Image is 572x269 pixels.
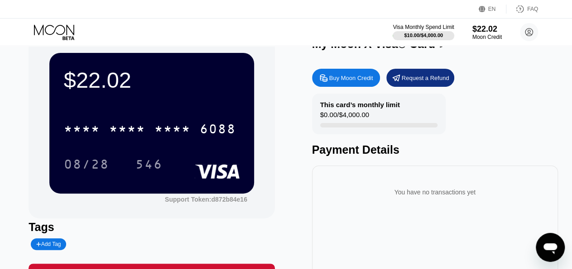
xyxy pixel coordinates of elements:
[165,196,247,203] div: Support Token:d872b84e16
[64,158,109,173] div: 08/28
[312,143,558,156] div: Payment Details
[472,34,502,40] div: Moon Credit
[57,153,116,175] div: 08/28
[393,24,454,30] div: Visa Monthly Spend Limit
[129,153,169,175] div: 546
[479,5,506,14] div: EN
[64,67,240,93] div: $22.02
[135,158,163,173] div: 546
[165,196,247,203] div: Support Token: d872b84e16
[386,69,454,87] div: Request a Refund
[200,123,236,137] div: 6088
[319,179,551,205] div: You have no transactions yet
[320,111,369,123] div: $0.00 / $4,000.00
[393,24,454,40] div: Visa Monthly Spend Limit$10.00/$4,000.00
[404,33,443,38] div: $10.00 / $4,000.00
[536,233,565,262] iframe: Button to launch messaging window
[402,74,449,82] div: Request a Refund
[329,74,373,82] div: Buy Moon Credit
[472,24,502,34] div: $22.02
[29,221,274,234] div: Tags
[31,238,66,250] div: Add Tag
[36,241,61,247] div: Add Tag
[312,69,380,87] div: Buy Moon Credit
[320,101,400,109] div: This card’s monthly limit
[488,6,496,12] div: EN
[472,24,502,40] div: $22.02Moon Credit
[506,5,538,14] div: FAQ
[527,6,538,12] div: FAQ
